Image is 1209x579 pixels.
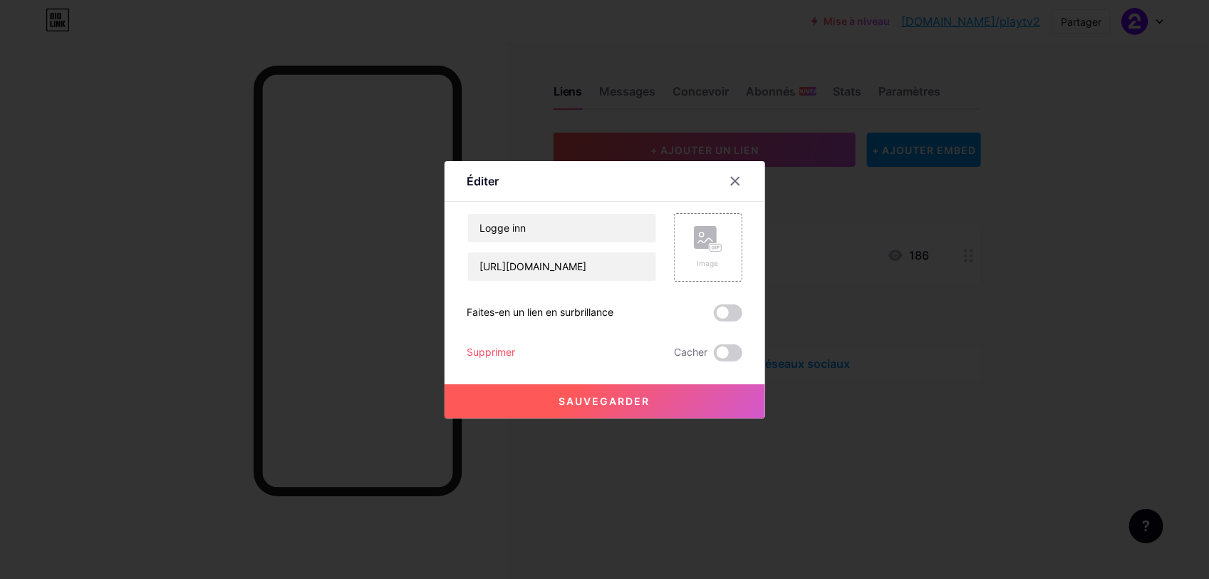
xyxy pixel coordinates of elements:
[467,304,614,322] div: Faites-en un lien en surbrillance
[467,173,499,190] div: Éditer
[468,214,656,242] input: Titre
[445,384,765,419] button: Sauvegarder
[468,252,656,281] input: URL
[675,344,708,362] span: Cacher
[467,344,516,362] div: Supprimer
[559,395,650,407] span: Sauvegarder
[694,258,722,269] div: Image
